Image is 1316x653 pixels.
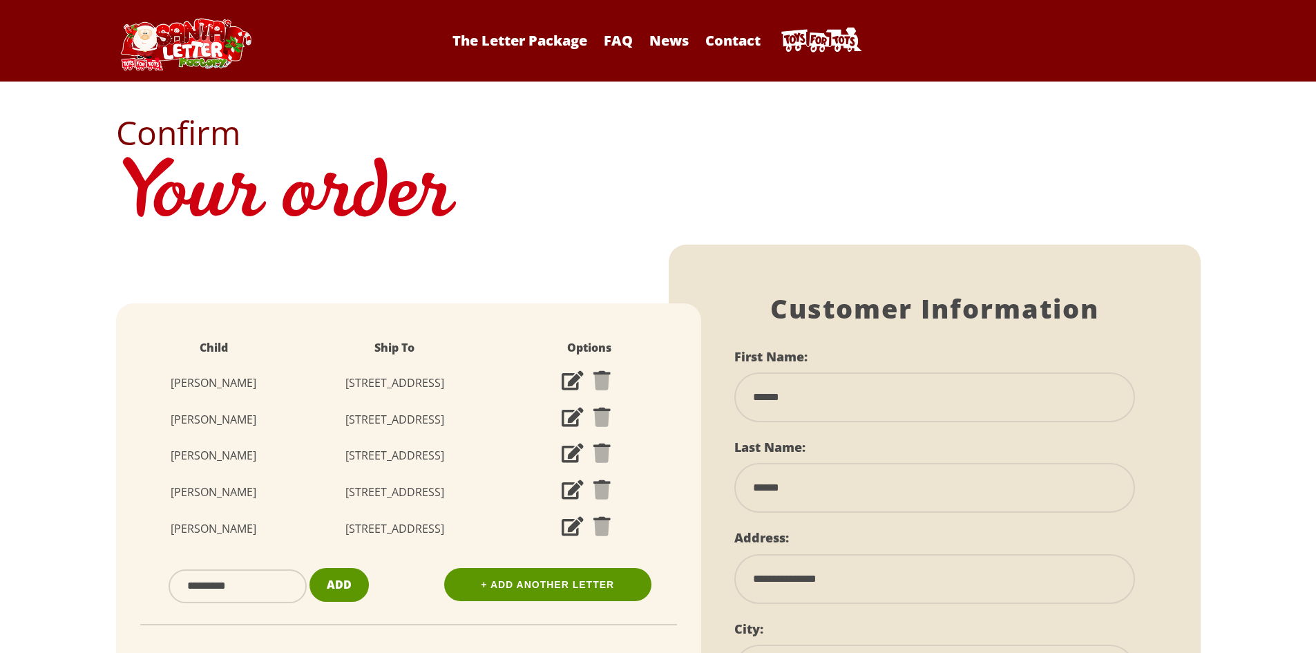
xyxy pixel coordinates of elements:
td: [PERSON_NAME] [130,511,298,547]
td: [STREET_ADDRESS] [298,401,492,438]
h1: Customer Information [734,293,1135,325]
td: [STREET_ADDRESS] [298,474,492,511]
td: [STREET_ADDRESS] [298,365,492,401]
img: Santa Letter Logo [116,18,254,70]
a: News [642,31,696,50]
td: [PERSON_NAME] [130,474,298,511]
td: [STREET_ADDRESS] [298,511,492,547]
label: City: [734,621,763,637]
h2: Confirm [116,116,1201,149]
td: [PERSON_NAME] [130,365,298,401]
a: Contact [698,31,767,50]
iframe: Opens a widget where you can find more information [1228,612,1302,646]
td: [STREET_ADDRESS] [298,437,492,474]
th: Ship To [298,331,492,365]
span: Add [327,577,352,592]
label: Address: [734,529,789,546]
td: [PERSON_NAME] [130,437,298,474]
label: Last Name: [734,439,805,455]
h1: Your order [116,149,1201,245]
td: [PERSON_NAME] [130,401,298,438]
label: First Name: [734,348,808,365]
th: Child [130,331,298,365]
a: The Letter Package [446,31,594,50]
a: FAQ [597,31,640,50]
th: Options [492,331,687,365]
button: Add [309,568,369,602]
a: + Add Another Letter [444,568,651,601]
